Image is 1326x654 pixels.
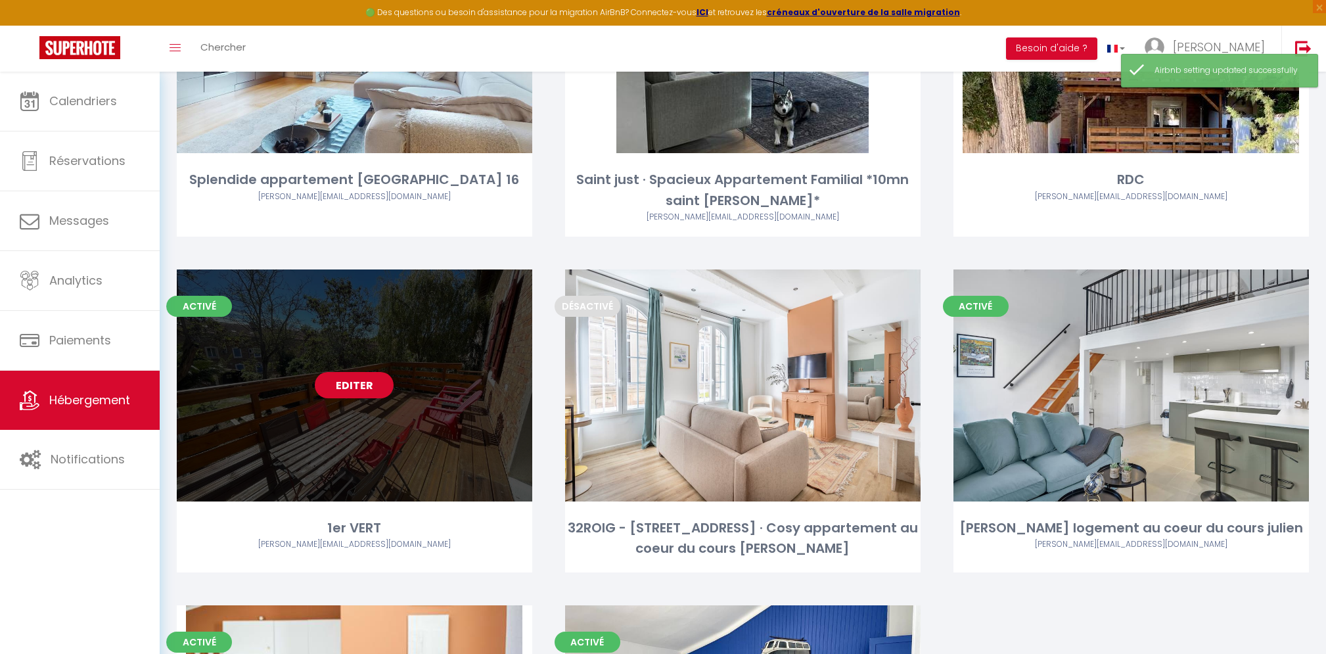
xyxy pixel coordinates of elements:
[49,332,111,348] span: Paiements
[11,5,50,45] button: Ouvrir le widget de chat LiveChat
[565,211,921,223] div: Airbnb
[555,296,620,317] span: Désactivé
[39,36,120,59] img: Super Booking
[49,93,117,109] span: Calendriers
[166,296,232,317] span: Activé
[49,272,103,289] span: Analytics
[200,40,246,54] span: Chercher
[49,392,130,408] span: Hébergement
[1145,37,1164,57] img: ...
[177,170,532,190] div: Splendide appartement [GEOGRAPHIC_DATA] 16
[1155,64,1304,77] div: Airbnb setting updated successfully
[166,632,232,653] span: Activé
[565,518,921,559] div: 32ROIG - [STREET_ADDRESS] · Cosy appartement au coeur du cours [PERSON_NAME]
[953,170,1309,190] div: RDC
[767,7,960,18] a: créneaux d'ouverture de la salle migration
[953,518,1309,538] div: [PERSON_NAME] logement au coeur du cours julien
[177,191,532,203] div: Airbnb
[943,296,1009,317] span: Activé
[1173,39,1265,55] span: [PERSON_NAME]
[697,7,708,18] a: ICI
[191,26,256,72] a: Chercher
[953,191,1309,203] div: Airbnb
[1295,40,1312,57] img: logout
[565,170,921,211] div: Saint just · Spacieux Appartement Familial *10mn saint [PERSON_NAME]*
[49,152,126,169] span: Réservations
[49,212,109,229] span: Messages
[953,538,1309,551] div: Airbnb
[177,518,532,538] div: 1er VERT
[315,372,394,398] a: Editer
[1006,37,1097,60] button: Besoin d'aide ?
[555,632,620,653] span: Activé
[1135,26,1281,72] a: ... [PERSON_NAME]
[51,451,125,467] span: Notifications
[177,538,532,551] div: Airbnb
